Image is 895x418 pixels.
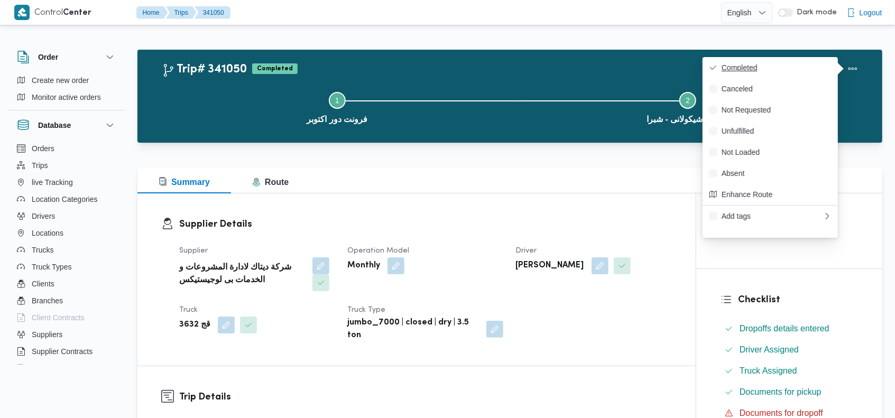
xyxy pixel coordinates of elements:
span: Branches [32,294,63,307]
span: Documents for pickup [740,387,822,396]
span: Supplier Contracts [32,345,93,358]
span: Operation Model [347,247,409,254]
button: Orders [13,140,121,157]
button: Supplier Contracts [13,343,121,360]
span: Enhance Route [722,190,832,199]
span: Logout [860,6,882,19]
span: Driver Assigned [740,343,799,356]
h2: Trip# 341050 [162,63,247,77]
span: Absent [722,169,832,178]
span: Route [252,178,289,187]
h3: Database [38,119,71,132]
span: Add tags [722,212,823,220]
button: Home [136,6,168,19]
button: Actions [842,58,863,79]
span: Drivers [32,210,55,222]
h3: Supplier Details [179,217,672,231]
span: Client Contracts [32,311,85,324]
button: Not Loaded [703,142,838,163]
button: Database [17,119,116,132]
h3: Checklist [738,293,859,307]
span: Monitor active orders [32,91,101,104]
span: 2 [686,96,690,105]
span: Documents for pickup [740,386,822,398]
button: Locations [13,225,121,241]
button: Logout [843,2,887,23]
b: jumbo_7000 | closed | dry | 3.5 ton [347,317,478,342]
span: Not Requested [722,106,832,114]
span: Devices [32,362,58,375]
span: Trucks [32,244,53,256]
span: Clients [32,277,54,290]
span: Not Loaded [722,148,832,156]
button: Enhance Route [703,184,838,205]
span: Completed [722,63,832,72]
button: Canceled [703,78,838,99]
button: Devices [13,360,121,377]
span: Truck Type [347,306,385,313]
span: Supplier [179,247,208,254]
button: Branches [13,292,121,309]
button: Dropoffs details entered [721,320,859,337]
button: Driver Assigned [721,341,859,358]
span: Create new order [32,74,89,87]
h3: Order [38,51,58,63]
span: Truck Assigned [740,365,797,377]
span: Unfulfilled [722,127,832,135]
button: Documents for pickup [721,384,859,401]
button: Create new order [13,72,121,89]
button: Trips [166,6,197,19]
div: Database [8,140,125,369]
span: Locations [32,227,63,239]
span: 1 [335,96,339,105]
button: Trucks [13,241,121,258]
b: Completed [257,66,293,72]
button: Suppliers [13,326,121,343]
b: [PERSON_NAME] [516,259,584,272]
button: Location Categories [13,191,121,208]
span: Trips [32,159,48,172]
button: Clients [13,275,121,292]
b: شركة ديتاك لادارة المشروعات و الخدمات بى لوجيستيكس [179,262,305,287]
button: فرونت دور اكتوبر [162,79,513,134]
b: قج 3632 [179,319,210,331]
span: Location Categories [32,193,98,206]
button: Client Contracts [13,309,121,326]
button: Drivers [13,208,121,225]
span: Orders [32,142,54,155]
span: Dark mode [793,8,837,17]
span: Truck Assigned [740,366,797,375]
span: Truck Types [32,261,71,273]
span: Summary [159,178,210,187]
button: كارفور شيكولانى - شبرا [513,79,864,134]
button: Unfulfilled [703,120,838,142]
button: Not Requested [703,99,838,120]
span: Canceled [722,85,832,93]
span: كارفور شيكولانى - شبرا [647,113,729,126]
b: Monthly [347,259,380,272]
button: Trips [13,157,121,174]
span: Driver [516,247,537,254]
span: live Tracking [32,176,73,189]
span: Dropoffs details entered [740,324,829,333]
span: Dropoffs details entered [740,322,829,335]
span: Documents for dropoff [740,408,823,417]
b: Center [63,9,92,17]
button: Absent [703,163,838,184]
span: Completed [252,63,298,74]
span: Truck [179,306,198,313]
button: Completed [703,57,838,78]
button: Add tags [703,205,838,227]
button: Truck Assigned [721,363,859,379]
img: X8yXhbKr1z7QwAAAABJRU5ErkJggg== [14,5,30,20]
div: Order [8,72,125,110]
button: live Tracking [13,174,121,191]
h3: Trip Details [179,390,672,404]
button: Order [17,51,116,63]
button: 341050 [195,6,230,19]
button: Truck Types [13,258,121,275]
span: Driver Assigned [740,345,799,354]
button: Monitor active orders [13,89,121,106]
span: فرونت دور اكتوبر [307,113,367,126]
span: Suppliers [32,328,62,341]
